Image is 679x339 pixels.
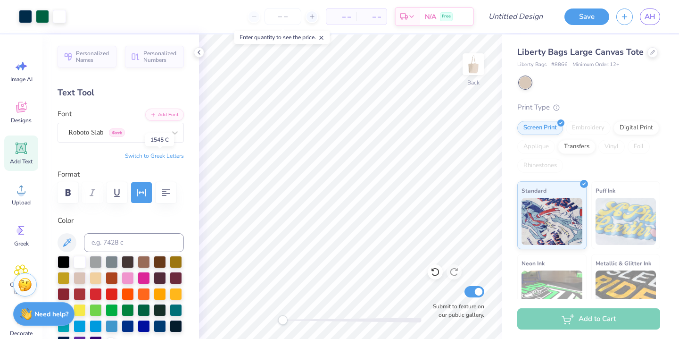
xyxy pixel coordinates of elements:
[76,50,111,63] span: Personalized Names
[10,330,33,337] span: Decorate
[10,76,33,83] span: Image AI
[517,61,547,69] span: Liberty Bags
[628,140,650,154] div: Foil
[34,310,68,319] strong: Need help?
[143,50,178,63] span: Personalized Numbers
[278,315,287,325] div: Accessibility label
[428,302,484,319] label: Submit to feature on our public gallery.
[551,61,568,69] span: # 8866
[613,121,659,135] div: Digital Print
[596,271,656,318] img: Metallic & Glitter Ink
[125,152,184,160] button: Switch to Greek Letters
[558,140,596,154] div: Transfers
[84,233,184,252] input: e.g. 7428 c
[10,158,33,165] span: Add Text
[596,198,656,245] img: Puff Ink
[566,121,611,135] div: Embroidery
[645,11,655,22] span: AH
[481,7,550,26] input: Untitled Design
[425,12,436,22] span: N/A
[522,198,582,245] img: Standard
[522,258,545,268] span: Neon Ink
[467,78,480,87] div: Back
[517,121,563,135] div: Screen Print
[522,271,582,318] img: Neon Ink
[442,13,451,20] span: Free
[464,55,483,74] img: Back
[6,281,37,296] span: Clipart & logos
[517,46,644,58] span: Liberty Bags Large Canvas Tote
[596,186,615,195] span: Puff Ink
[234,31,330,44] div: Enter quantity to see the price.
[596,258,651,268] span: Metallic & Glitter Ink
[11,117,32,124] span: Designs
[58,86,184,99] div: Text Tool
[572,61,620,69] span: Minimum Order: 12 +
[517,140,555,154] div: Applique
[125,46,184,68] button: Personalized Numbers
[58,169,184,180] label: Format
[14,240,29,247] span: Greek
[332,12,351,22] span: – –
[517,159,563,173] div: Rhinestones
[362,12,381,22] span: – –
[598,140,625,154] div: Vinyl
[12,199,31,206] span: Upload
[265,8,301,25] input: – –
[640,8,660,25] a: AH
[145,109,184,121] button: Add Font
[145,133,174,146] div: 1545 C
[517,102,660,113] div: Print Type
[58,46,116,68] button: Personalized Names
[564,8,609,25] button: Save
[58,109,72,119] label: Font
[58,215,184,226] label: Color
[522,186,547,195] span: Standard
